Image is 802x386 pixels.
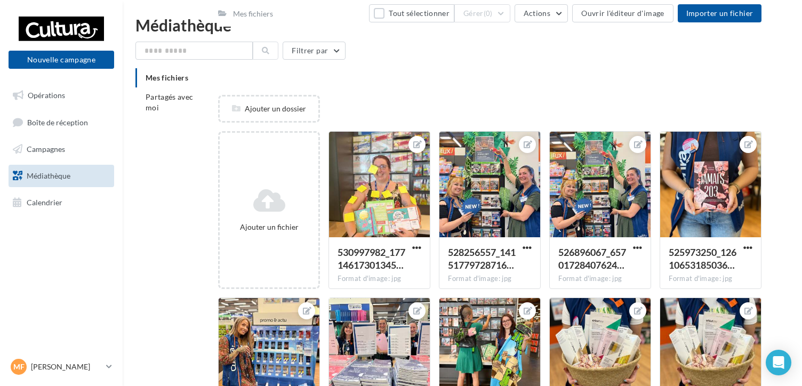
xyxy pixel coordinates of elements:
[686,9,753,18] span: Importer un fichier
[13,361,25,372] span: MF
[146,73,188,82] span: Mes fichiers
[558,246,626,271] span: 526896067_657017284076240_2064287081115851936_n
[558,274,642,284] div: Format d'image: jpg
[28,91,65,100] span: Opérations
[31,361,102,372] p: [PERSON_NAME]
[233,9,273,19] div: Mes fichiers
[448,246,516,271] span: 528256557_1415177972871621_6887270141758240188_n
[454,4,510,22] button: Gérer(0)
[146,92,194,112] span: Partagés avec moi
[224,222,314,232] div: Ajouter un fichier
[448,274,532,284] div: Format d'image: jpg
[572,4,673,22] button: Ouvrir l'éditeur d'image
[27,197,62,206] span: Calendrier
[669,274,752,284] div: Format d'image: jpg
[766,350,791,375] div: Open Intercom Messenger
[6,165,116,187] a: Médiathèque
[484,9,493,18] span: (0)
[9,357,114,377] a: MF [PERSON_NAME]
[220,103,318,114] div: Ajouter un dossier
[6,138,116,160] a: Campagnes
[27,117,88,126] span: Boîte de réception
[338,274,421,284] div: Format d'image: jpg
[6,191,116,214] a: Calendrier
[6,111,116,134] a: Boîte de réception
[6,84,116,107] a: Opérations
[27,171,70,180] span: Médiathèque
[524,9,550,18] span: Actions
[369,4,454,22] button: Tout sélectionner
[27,144,65,154] span: Campagnes
[678,4,762,22] button: Importer un fichier
[669,246,736,271] span: 525973250_1261065318503633_8164155946214922593_n (1)
[515,4,568,22] button: Actions
[338,246,405,271] span: 530997982_1771461730134516_4400339266375906984_n
[283,42,346,60] button: Filtrer par
[135,17,789,33] div: Médiathèque
[9,51,114,69] button: Nouvelle campagne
